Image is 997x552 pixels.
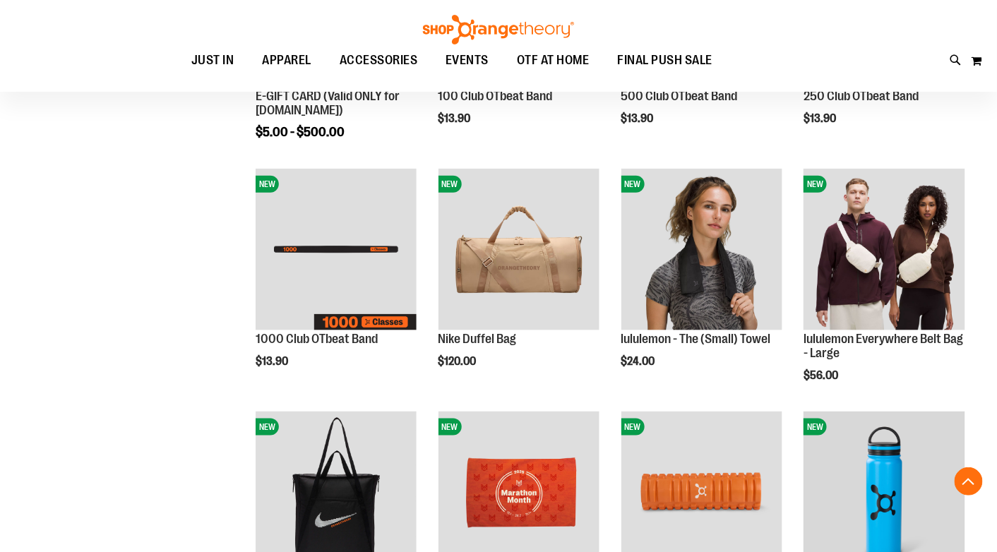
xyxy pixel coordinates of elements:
a: 500 Club OTbeat Band [621,89,738,103]
a: 250 Club OTbeat Band [804,89,919,103]
span: $13.90 [438,112,473,125]
span: FINAL PUSH SALE [618,44,713,76]
img: Image of 1000 Club OTbeat Band [256,169,417,330]
span: NEW [804,176,827,193]
span: NEW [621,176,645,193]
img: Shop Orangetheory [421,15,576,44]
img: lululemon - The (Small) Towel [621,169,783,330]
span: $13.90 [256,355,290,368]
span: APPAREL [262,44,311,76]
div: product [796,162,972,417]
a: FINAL PUSH SALE [604,44,727,77]
a: Image of 1000 Club OTbeat BandNEW [256,169,417,332]
span: $5.00 - $500.00 [256,125,345,139]
span: $24.00 [621,355,657,368]
a: Nike Duffel Bag [438,332,517,346]
a: lululemon - The (Small) Towel [621,332,771,346]
span: $56.00 [804,369,840,382]
span: NEW [438,419,462,436]
span: NEW [438,176,462,193]
span: NEW [256,176,279,193]
a: Nike Duffel BagNEW [438,169,600,332]
a: lululemon - The (Small) TowelNEW [621,169,783,332]
button: Back To Top [955,467,983,496]
span: OTF AT HOME [517,44,590,76]
span: NEW [621,419,645,436]
img: Nike Duffel Bag [438,169,600,330]
span: NEW [804,419,827,436]
a: 100 Club OTbeat Band [438,89,553,103]
a: 1000 Club OTbeat Band [256,332,378,346]
a: lululemon Everywhere Belt Bag - LargeNEW [804,169,965,332]
span: EVENTS [446,44,489,76]
img: lululemon Everywhere Belt Bag - Large [804,169,965,330]
div: product [614,162,790,403]
span: ACCESSORIES [340,44,418,76]
span: $13.90 [621,112,656,125]
span: JUST IN [191,44,234,76]
a: E-GIFT CARD (Valid ONLY for [DOMAIN_NAME]) [256,89,400,117]
a: APPAREL [248,44,326,77]
div: product [431,162,607,403]
a: lululemon Everywhere Belt Bag - Large [804,332,963,360]
a: JUST IN [177,44,249,77]
div: product [249,162,424,396]
span: $13.90 [804,112,838,125]
span: NEW [256,419,279,436]
span: $120.00 [438,355,479,368]
a: ACCESSORIES [326,44,432,76]
a: EVENTS [431,44,503,77]
a: OTF AT HOME [503,44,604,77]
